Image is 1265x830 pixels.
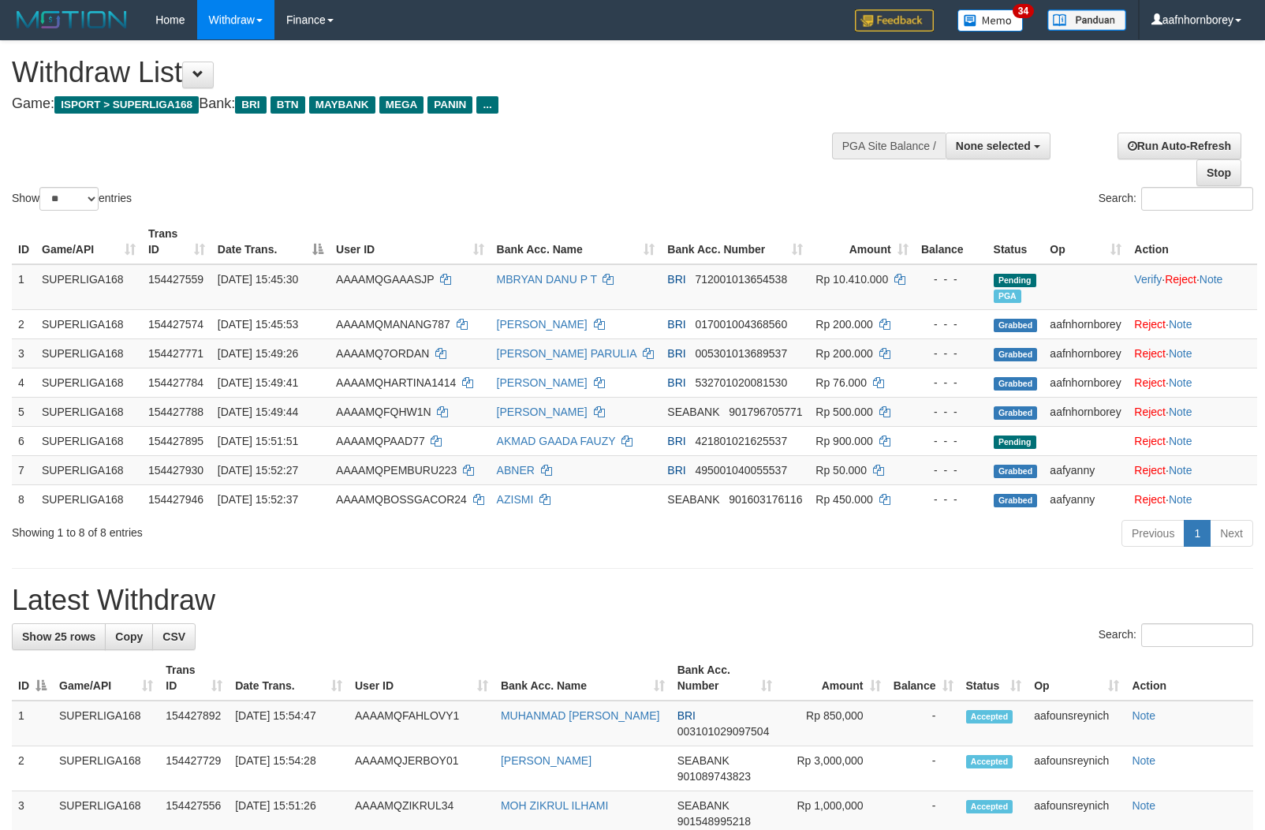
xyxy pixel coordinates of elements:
a: [PERSON_NAME] [497,376,588,389]
th: Action [1128,219,1257,264]
input: Search: [1141,623,1253,647]
span: AAAAMQ7ORDAN [336,347,429,360]
span: ISPORT > SUPERLIGA168 [54,96,199,114]
span: AAAAMQHARTINA1414 [336,376,456,389]
td: SUPERLIGA168 [35,426,142,455]
span: AAAAMQPEMBURU223 [336,464,457,477]
span: [DATE] 15:51:51 [218,435,298,447]
span: Rp 450.000 [815,493,872,506]
a: Note [1169,347,1192,360]
td: SUPERLIGA168 [35,338,142,368]
span: Rp 200.000 [815,347,872,360]
a: Note [1132,754,1155,767]
td: aafnhornborey [1043,368,1128,397]
span: BRI [667,347,685,360]
span: 154427559 [148,273,203,286]
span: Pending [994,436,1036,449]
a: Note [1169,318,1192,331]
td: SUPERLIGA168 [35,309,142,338]
th: Balance [915,219,987,264]
th: Op: activate to sort column ascending [1028,656,1125,701]
a: Run Auto-Refresh [1118,133,1241,159]
span: [DATE] 15:52:27 [218,464,298,477]
span: Grabbed [994,406,1038,420]
div: - - - [921,433,981,449]
td: 1 [12,264,35,310]
td: Rp 3,000,000 [778,746,886,791]
label: Search: [1099,187,1253,211]
td: SUPERLIGA168 [35,264,142,310]
a: Note [1169,376,1192,389]
input: Search: [1141,187,1253,211]
div: - - - [921,375,981,391]
td: 154427729 [159,746,229,791]
span: ... [476,96,498,114]
span: Copy 901603176116 to clipboard [729,493,802,506]
span: Copy 901089743823 to clipboard [677,770,751,783]
span: Rp 50.000 [815,464,867,477]
td: [DATE] 15:54:28 [229,746,349,791]
td: AAAAMQJERBOY01 [349,746,494,791]
span: Grabbed [994,465,1038,478]
td: 2 [12,746,53,791]
td: AAAAMQFAHLOVY1 [349,701,494,746]
span: BTN [271,96,305,114]
span: Copy 901548995218 to clipboard [677,815,751,828]
span: BRI [235,96,266,114]
td: 5 [12,397,35,426]
td: SUPERLIGA168 [53,746,159,791]
th: Bank Acc. Number: activate to sort column ascending [671,656,779,701]
span: [DATE] 15:52:37 [218,493,298,506]
a: Reject [1134,435,1166,447]
th: Game/API: activate to sort column ascending [53,656,159,701]
td: aafyanny [1043,484,1128,514]
span: AAAAMQGAAASJP [336,273,434,286]
a: Reject [1134,464,1166,477]
span: Rp 76.000 [815,376,867,389]
span: [DATE] 15:49:26 [218,347,298,360]
a: Note [1169,435,1192,447]
span: Copy 005301013689537 to clipboard [695,347,787,360]
a: CSV [152,623,196,650]
span: Show 25 rows [22,630,95,643]
td: SUPERLIGA168 [53,701,159,746]
th: Bank Acc. Number: activate to sort column ascending [661,219,809,264]
span: BRI [667,376,685,389]
span: 154427574 [148,318,203,331]
td: aafnhornborey [1043,397,1128,426]
a: Reject [1134,493,1166,506]
a: Verify [1134,273,1162,286]
th: User ID: activate to sort column ascending [349,656,494,701]
td: 2 [12,309,35,338]
span: Copy 017001004368560 to clipboard [695,318,787,331]
span: Rp 10.410.000 [815,273,888,286]
th: Amount: activate to sort column ascending [809,219,914,264]
span: Copy 712001013654538 to clipboard [695,273,787,286]
td: SUPERLIGA168 [35,397,142,426]
td: SUPERLIGA168 [35,368,142,397]
h1: Latest Withdraw [12,585,1253,616]
span: Copy 003101029097504 to clipboard [677,725,770,738]
td: aafounsreynich [1028,746,1125,791]
span: Grabbed [994,494,1038,507]
span: BRI [667,435,685,447]
td: 6 [12,426,35,455]
span: 154427771 [148,347,203,360]
span: Pending [994,274,1036,287]
div: Showing 1 to 8 of 8 entries [12,518,515,540]
img: panduan.png [1047,9,1126,31]
td: · [1128,455,1257,484]
span: Accepted [966,800,1013,813]
a: [PERSON_NAME] [497,406,588,418]
td: 3 [12,338,35,368]
span: AAAAMQMANANG787 [336,318,450,331]
span: [DATE] 15:49:41 [218,376,298,389]
a: Show 25 rows [12,623,106,650]
span: 154427784 [148,376,203,389]
a: Reject [1165,273,1196,286]
span: SEABANK [677,799,730,812]
span: Grabbed [994,377,1038,391]
span: Grabbed [994,348,1038,361]
span: PANIN [427,96,472,114]
td: · [1128,338,1257,368]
